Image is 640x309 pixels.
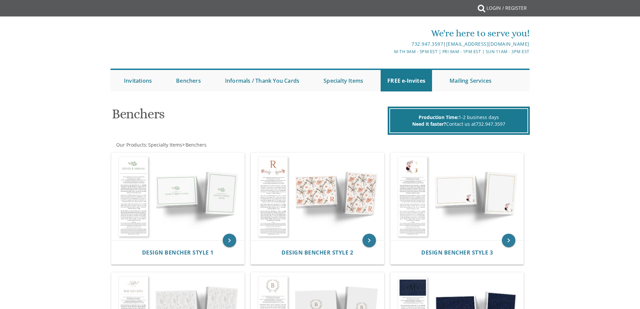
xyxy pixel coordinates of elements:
[412,41,443,47] a: 732.947.3597
[117,70,159,91] a: Invitations
[476,121,505,127] a: 732.947.3597
[282,249,353,256] a: Design Bencher Style 2
[362,234,376,247] a: keyboard_arrow_right
[446,41,529,47] a: [EMAIL_ADDRESS][DOMAIN_NAME]
[381,70,432,91] a: FREE e-Invites
[391,153,524,240] img: Design Bencher Style 3
[502,234,515,247] a: keyboard_arrow_right
[443,70,498,91] a: Mailing Services
[169,70,208,91] a: Benchers
[251,48,529,55] div: M-Th 9am - 5pm EST | Fri 9am - 1pm EST | Sun 11am - 3pm EST
[111,142,320,148] div: :
[116,142,146,148] a: Our Products
[112,107,386,126] h1: Benchers
[142,249,214,256] a: Design Bencher Style 1
[251,153,384,240] img: Design Bencher Style 2
[419,114,459,120] span: Production Time:
[389,108,528,133] div: 1-2 business days Contact us at
[223,234,236,247] a: keyboard_arrow_right
[218,70,306,91] a: Informals / Thank You Cards
[147,142,182,148] a: Specialty Items
[412,121,446,127] span: Need it faster?
[185,142,207,148] a: Benchers
[421,249,493,256] a: Design Bencher Style 3
[251,27,529,40] div: We're here to serve you!
[112,153,245,240] img: Design Bencher Style 1
[251,40,529,48] div: |
[182,142,207,148] span: >
[317,70,370,91] a: Specialty Items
